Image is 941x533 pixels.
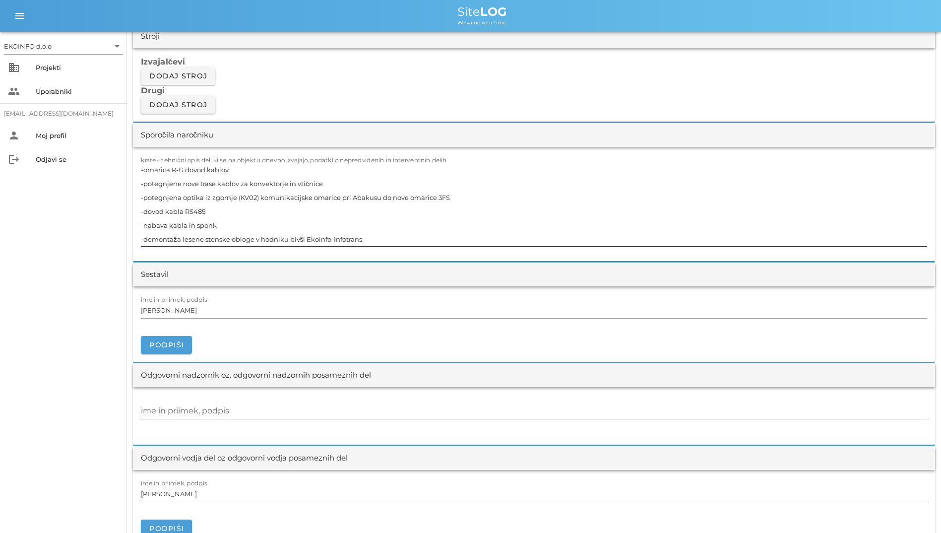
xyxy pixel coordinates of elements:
[457,19,507,26] span: We value your time.
[36,132,119,139] div: Moj profil
[36,64,119,71] div: Projekti
[141,453,348,464] div: Odgovorni vodja del oz odgovorni vodja posameznih del
[4,42,52,51] div: EKOINFO d.o.o
[8,62,20,73] i: business
[8,85,20,97] i: people
[149,100,207,109] span: Dodaj stroj
[149,524,184,533] span: Podpiši
[8,153,20,165] i: logout
[141,269,169,280] div: Sestavil
[891,485,941,533] iframe: Chat Widget
[141,370,371,381] div: Odgovorni nadzornik oz. odgovorni nadzornih posameznih del
[457,4,507,19] span: Site
[141,296,207,304] label: ime in priimek, podpis
[149,71,207,80] span: Dodaj stroj
[891,485,941,533] div: Pripomoček za klepet
[141,85,927,96] h3: Drugi
[141,67,215,85] button: Dodaj stroj
[14,10,26,22] i: menu
[141,480,207,487] label: ime in priimek, podpis
[141,157,447,164] label: kratek tehnični opis del, ki se na objektu dnevno izvajajo, podatki o nepredvidenih in interventn...
[36,87,119,95] div: Uporabniki
[141,96,215,114] button: Dodaj stroj
[141,336,192,354] button: Podpiši
[36,155,119,163] div: Odjavi se
[149,340,184,349] span: Podpiši
[480,4,507,19] b: LOG
[111,40,123,52] i: arrow_drop_down
[141,56,927,67] h3: Izvajalčevi
[141,130,213,141] div: Sporočila naročniku
[8,130,20,141] i: person
[4,38,123,54] div: EKOINFO d.o.o
[141,31,160,42] div: Stroji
